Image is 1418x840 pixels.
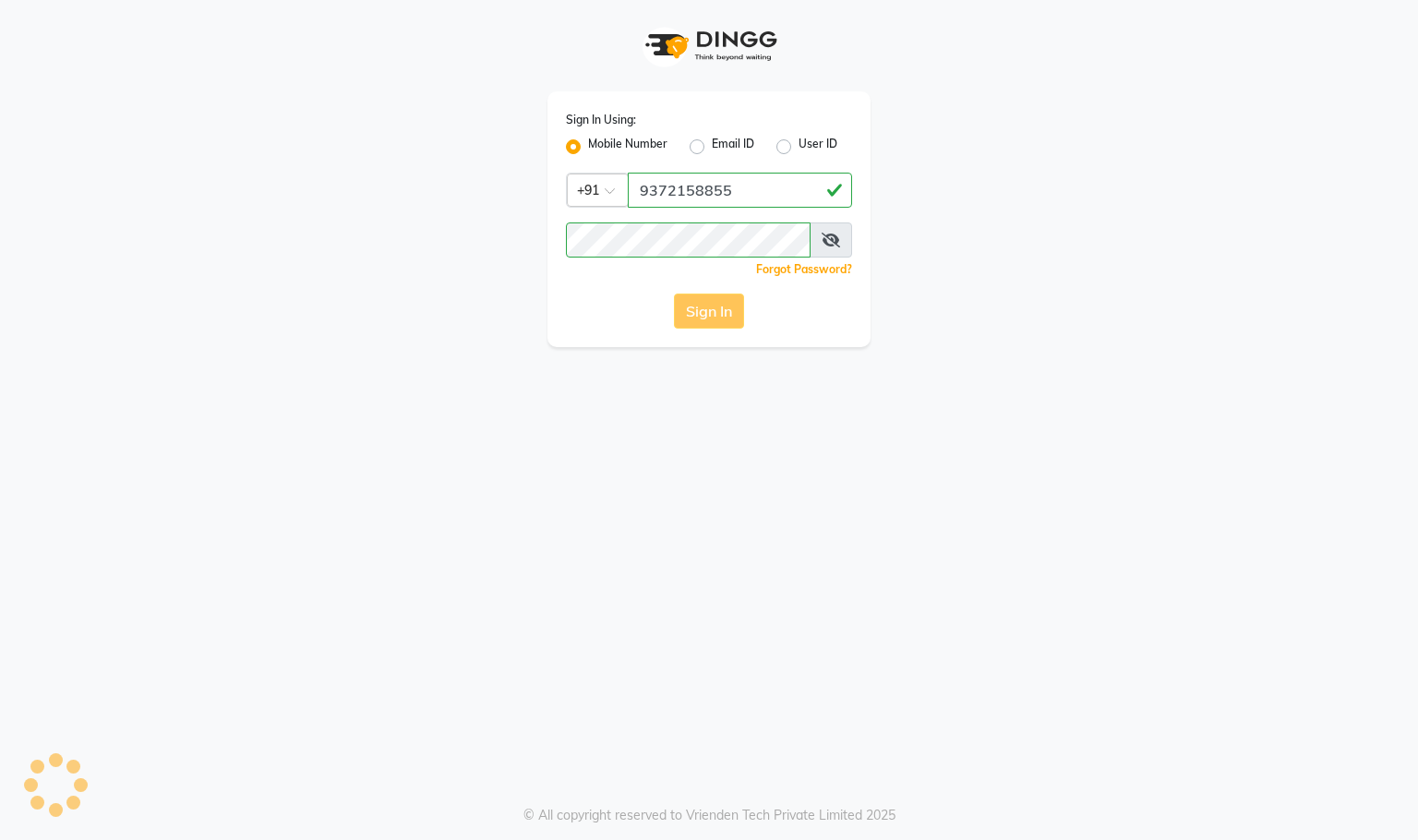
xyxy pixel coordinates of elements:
label: Email ID [712,136,754,158]
label: User ID [799,136,837,158]
label: Sign In Using: [566,112,636,128]
input: Username [566,222,811,258]
input: Username [628,173,852,208]
img: logo1.svg [635,18,783,73]
label: Mobile Number [588,136,667,158]
a: Forgot Password? [756,262,852,276]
